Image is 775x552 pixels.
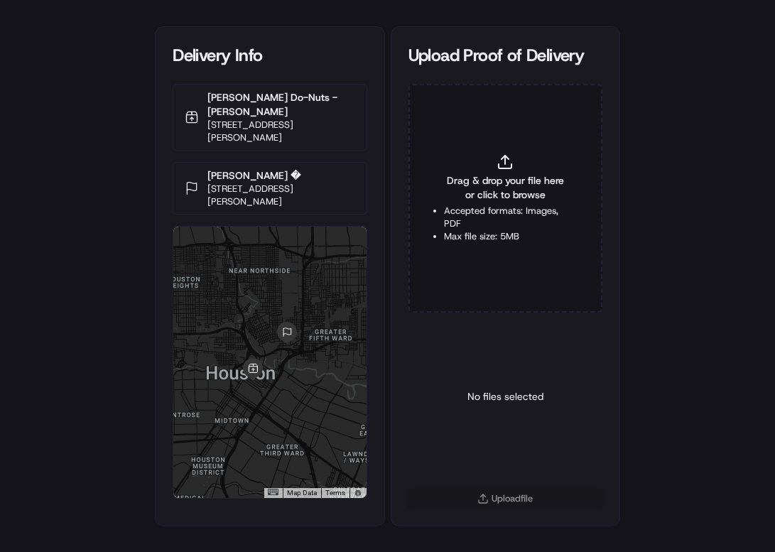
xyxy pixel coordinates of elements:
a: Report errors in the road map or imagery to Google [354,489,362,497]
p: No files selected [467,389,543,404]
span: Drag & drop your file here or click to browse [444,173,567,202]
div: Delivery Info [173,44,367,67]
a: Open this area in Google Maps (opens a new window) [177,480,224,498]
button: Map Data [287,488,317,498]
li: Accepted formats: Images, PDF [444,205,567,230]
a: Terms (opens in new tab) [325,489,345,497]
button: Keyboard shortcuts [268,489,278,495]
p: [PERSON_NAME] Do-Nuts - [PERSON_NAME] [207,90,354,119]
div: Upload Proof of Delivery [408,44,602,67]
img: Google [177,480,224,498]
p: [PERSON_NAME] � [207,168,354,183]
p: [STREET_ADDRESS][PERSON_NAME] [207,183,354,208]
li: Max file size: 5MB [444,230,567,243]
p: [STREET_ADDRESS][PERSON_NAME] [207,119,354,144]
